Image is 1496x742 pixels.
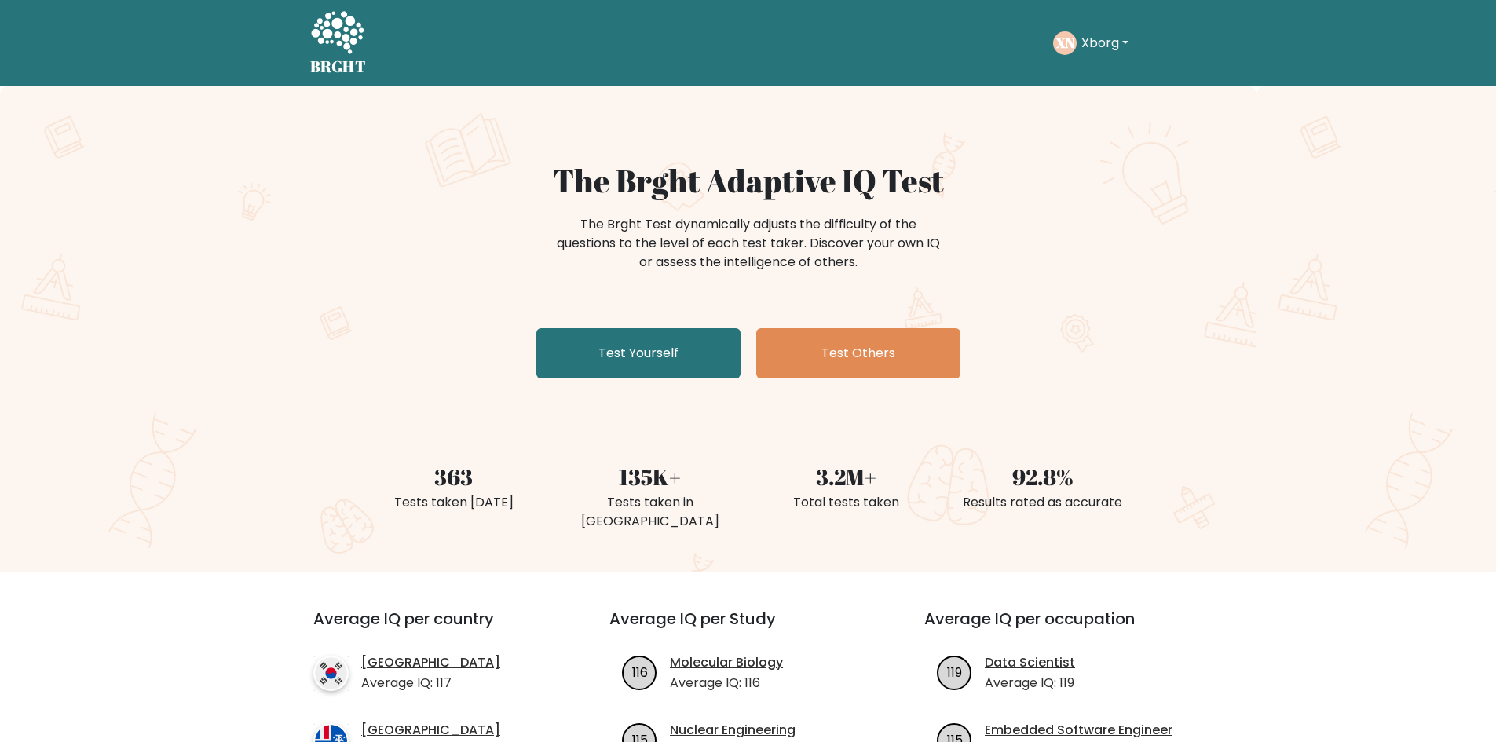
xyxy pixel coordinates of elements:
[1055,34,1074,52] text: XN
[985,721,1172,740] a: Embedded Software Engineer
[552,215,945,272] div: The Brght Test dynamically adjusts the difficulty of the questions to the level of each test take...
[632,663,648,681] text: 116
[361,721,500,740] a: [GEOGRAPHIC_DATA]
[947,663,962,681] text: 119
[310,57,367,76] h5: BRGHT
[365,493,543,512] div: Tests taken [DATE]
[536,328,741,378] a: Test Yourself
[310,6,367,80] a: BRGHT
[670,653,783,672] a: Molecular Biology
[985,674,1075,693] p: Average IQ: 119
[954,460,1132,493] div: 92.8%
[361,653,500,672] a: [GEOGRAPHIC_DATA]
[365,460,543,493] div: 363
[361,674,500,693] p: Average IQ: 117
[954,493,1132,512] div: Results rated as accurate
[985,653,1075,672] a: Data Scientist
[609,609,887,647] h3: Average IQ per Study
[313,609,553,647] h3: Average IQ per country
[365,162,1132,199] h1: The Brght Adaptive IQ Test
[670,721,796,740] a: Nuclear Engineering
[670,674,783,693] p: Average IQ: 116
[313,656,349,691] img: country
[1077,33,1133,53] button: Xborg
[561,493,739,531] div: Tests taken in [GEOGRAPHIC_DATA]
[756,328,960,378] a: Test Others
[561,460,739,493] div: 135K+
[924,609,1202,647] h3: Average IQ per occupation
[758,493,935,512] div: Total tests taken
[758,460,935,493] div: 3.2M+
